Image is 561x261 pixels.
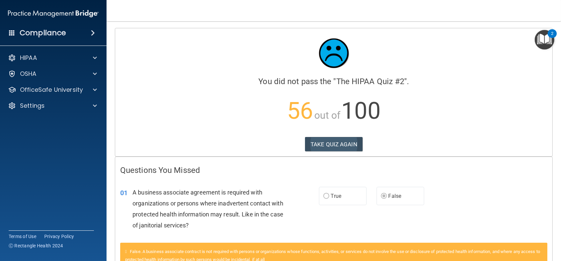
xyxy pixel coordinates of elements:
span: Ⓒ Rectangle Health 2024 [9,242,63,249]
input: False [381,194,387,199]
a: Terms of Use [9,233,36,240]
p: Settings [20,102,45,110]
span: 01 [120,189,128,197]
div: 2 [551,34,553,42]
span: 100 [341,97,380,124]
a: OSHA [8,70,97,78]
img: sad_face.ecc698e2.jpg [314,33,354,73]
a: OfficeSafe University [8,86,97,94]
input: True [323,194,329,199]
span: False [389,193,402,199]
span: The HIPAA Quiz #2 [336,77,405,86]
h4: You did not pass the " ". [120,77,547,86]
p: OfficeSafe University [20,86,83,94]
h4: Questions You Missed [120,166,547,175]
button: TAKE QUIZ AGAIN [305,137,363,152]
a: Settings [8,102,97,110]
a: HIPAA [8,54,97,62]
p: OSHA [20,70,37,78]
button: Open Resource Center, 2 new notifications [535,30,554,50]
span: 56 [287,97,313,124]
h4: Compliance [20,28,66,38]
img: PMB logo [8,7,99,20]
iframe: Drift Widget Chat Controller [528,215,553,240]
span: True [331,193,341,199]
a: Privacy Policy [44,233,74,240]
span: out of [314,109,341,121]
p: HIPAA [20,54,37,62]
span: A business associate agreement is required with organizations or persons where inadvertent contac... [133,189,283,229]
